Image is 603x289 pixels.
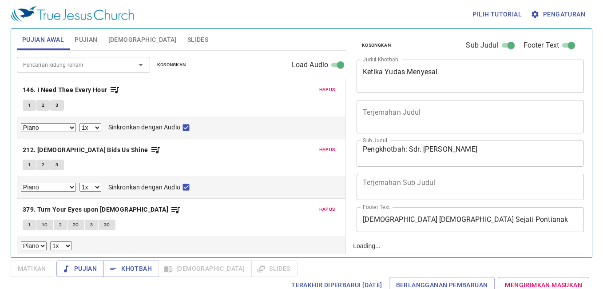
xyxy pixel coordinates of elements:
[23,220,36,230] button: 1
[22,34,64,45] span: Pujian Awal
[103,261,159,277] button: Khotbah
[363,145,578,162] textarea: Pengkhotbah: Sdr. [PERSON_NAME]
[349,25,590,254] div: Loading...
[28,101,31,109] span: 1
[314,84,341,95] button: Hapus
[23,100,36,111] button: 1
[56,101,58,109] span: 3
[152,60,191,70] button: Kosongkan
[314,144,341,155] button: Hapus
[472,9,522,20] span: Pilih tutorial
[319,86,335,94] span: Hapus
[23,204,181,215] button: 379. Turn Your Eyes upon [DEMOGRAPHIC_DATA]
[36,220,53,230] button: 1C
[56,261,104,277] button: Pujian
[56,161,58,169] span: 3
[63,263,97,274] span: Pujian
[73,221,79,229] span: 2C
[36,160,50,170] button: 2
[23,144,148,156] b: 212. [DEMOGRAPHIC_DATA] Bids Us Shine
[11,6,134,22] img: True Jesus Church
[36,100,50,111] button: 2
[135,59,147,71] button: Open
[524,40,559,51] span: Footer Text
[79,183,101,192] select: Playback Rate
[363,68,578,84] textarea: Ketika Yudas Menyesal
[28,221,31,229] span: 1
[67,220,84,230] button: 2C
[23,144,161,156] button: 212. [DEMOGRAPHIC_DATA] Bids Us Shine
[292,60,329,70] span: Load Audio
[314,204,341,215] button: Hapus
[108,123,180,132] span: Sinkronkan dengan Audio
[23,84,120,96] button: 146. I Need Thee Every Hour
[319,205,335,213] span: Hapus
[75,34,97,45] span: Pujian
[23,204,168,215] b: 379. Turn Your Eyes upon [DEMOGRAPHIC_DATA]
[42,161,44,169] span: 2
[59,221,62,229] span: 2
[50,241,72,250] select: Playback Rate
[108,183,180,192] span: Sinkronkan dengan Audio
[362,41,391,49] span: Kosongkan
[104,221,110,229] span: 3C
[529,6,589,23] button: Pengaturan
[21,183,76,192] select: Select Track
[90,221,93,229] span: 3
[23,160,36,170] button: 1
[23,84,107,96] b: 146. I Need Thee Every Hour
[466,40,498,51] span: Sub Judul
[357,40,396,51] button: Kosongkan
[50,160,63,170] button: 3
[28,161,31,169] span: 1
[111,263,152,274] span: Khotbah
[187,34,208,45] span: Slides
[21,241,47,250] select: Select Track
[99,220,115,230] button: 3C
[54,220,67,230] button: 2
[42,101,44,109] span: 2
[21,123,76,132] select: Select Track
[50,100,63,111] button: 3
[108,34,177,45] span: [DEMOGRAPHIC_DATA]
[469,6,525,23] button: Pilih tutorial
[42,221,48,229] span: 1C
[532,9,585,20] span: Pengaturan
[157,61,186,69] span: Kosongkan
[319,146,335,154] span: Hapus
[85,220,98,230] button: 3
[79,123,101,132] select: Playback Rate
